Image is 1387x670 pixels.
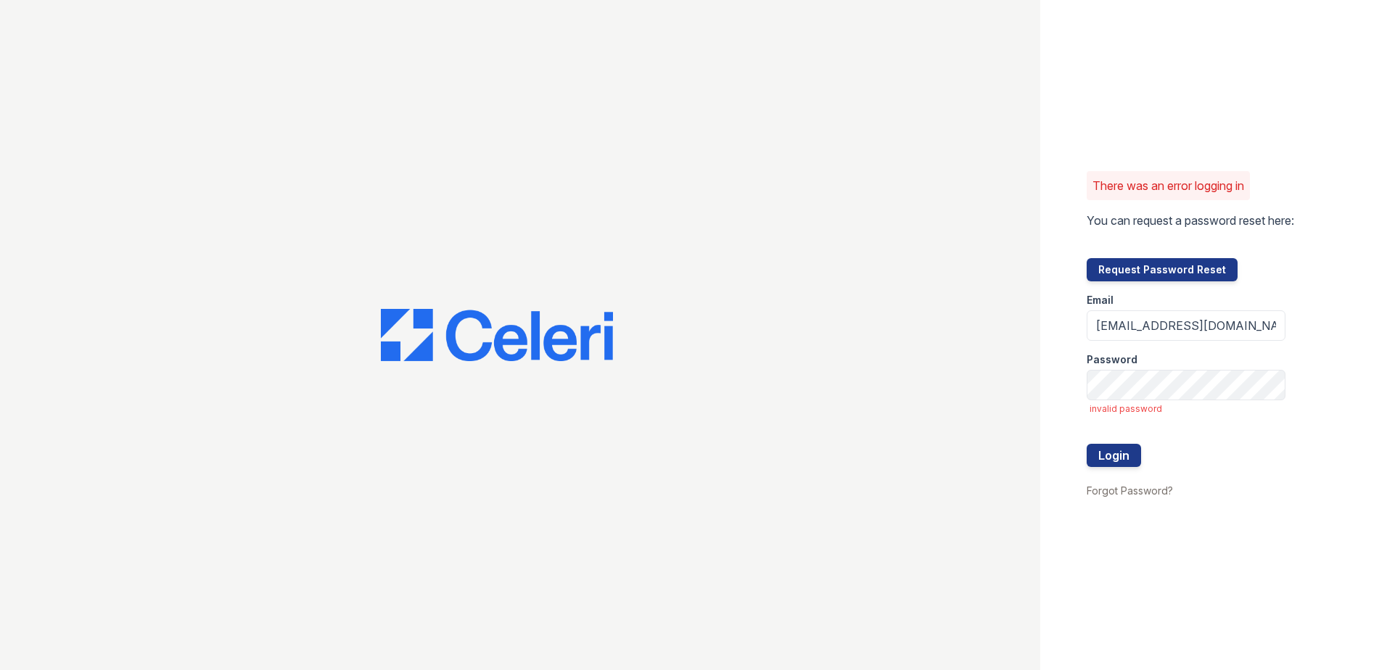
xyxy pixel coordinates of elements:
[1090,403,1285,415] span: invalid password
[1092,177,1244,194] p: There was an error logging in
[1087,212,1294,229] p: You can request a password reset here:
[1087,258,1238,281] button: Request Password Reset
[1087,293,1114,307] label: Email
[1087,352,1137,367] label: Password
[1087,444,1141,467] button: Login
[1087,484,1173,497] a: Forgot Password?
[381,309,613,361] img: CE_Logo_Blue-a8612792a0a2168367f1c8372b55b34899dd931a85d93a1a3d3e32e68fde9ad4.png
